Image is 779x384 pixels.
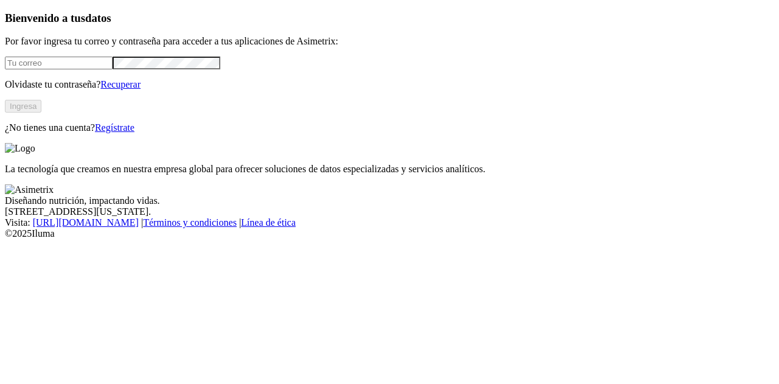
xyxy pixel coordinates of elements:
[5,206,774,217] div: [STREET_ADDRESS][US_STATE].
[5,79,774,90] p: Olvidaste tu contraseña?
[241,217,296,228] a: Línea de ética
[5,195,774,206] div: Diseñando nutrición, impactando vidas.
[95,122,134,133] a: Regístrate
[33,217,139,228] a: [URL][DOMAIN_NAME]
[5,122,774,133] p: ¿No tienes una cuenta?
[5,36,774,47] p: Por favor ingresa tu correo y contraseña para acceder a tus aplicaciones de Asimetrix:
[100,79,141,89] a: Recuperar
[85,12,111,24] span: datos
[5,164,774,175] p: La tecnología que creamos en nuestra empresa global para ofrecer soluciones de datos especializad...
[143,217,237,228] a: Términos y condiciones
[5,228,774,239] div: © 2025 Iluma
[5,100,41,113] button: Ingresa
[5,184,54,195] img: Asimetrix
[5,57,113,69] input: Tu correo
[5,217,774,228] div: Visita : | |
[5,12,774,25] h3: Bienvenido a tus
[5,143,35,154] img: Logo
